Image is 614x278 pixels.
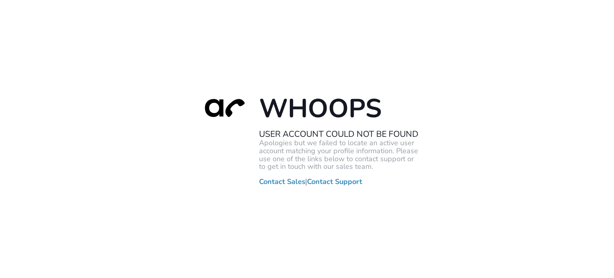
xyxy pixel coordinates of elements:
[259,139,419,171] p: Apologies but we failed to locate an active user account matching your profile information. Pleas...
[195,92,419,186] div: |
[307,178,362,186] a: Contact Support
[259,178,305,186] a: Contact Sales
[259,92,419,124] h1: Whoops
[259,129,419,139] h2: User Account Could Not Be Found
